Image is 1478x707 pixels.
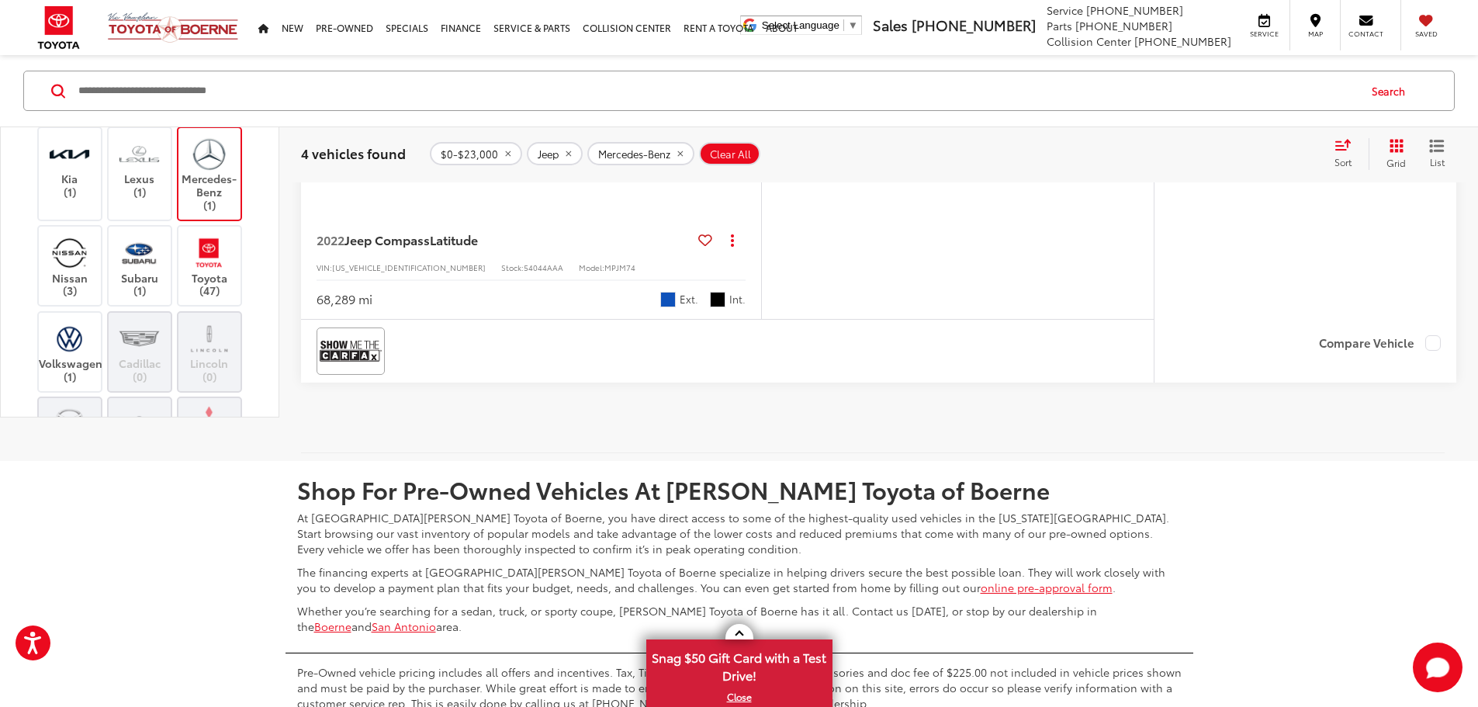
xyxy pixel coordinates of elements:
[107,12,239,43] img: Vic Vaughan Toyota of Boerne
[430,142,522,165] button: remove 0-23000
[77,72,1357,109] input: Search by Make, Model, or Keyword
[710,292,725,307] span: Black
[317,290,372,308] div: 68,289 mi
[297,564,1182,595] p: The financing experts at [GEOGRAPHIC_DATA][PERSON_NAME] Toyota of Boerne specialize in helping dr...
[178,406,241,469] label: Mitsubishi (0)
[1047,2,1083,18] span: Service
[729,292,746,307] span: Int.
[1386,156,1406,169] span: Grid
[1075,18,1172,33] span: [PHONE_NUMBER]
[762,19,858,31] a: Select Language​
[1413,643,1462,692] button: Toggle Chat Window
[118,406,161,442] img: Vic Vaughan Toyota of Boerne in Boerne, TX)
[372,619,436,634] a: San Antonio
[39,136,102,199] label: Kia (1)
[48,321,91,357] img: Vic Vaughan Toyota of Boerne in Boerne, TX)
[1086,2,1183,18] span: [PHONE_NUMBER]
[1348,29,1383,39] span: Contact
[39,234,102,297] label: Nissan (3)
[109,136,171,199] label: Lexus (1)
[39,321,102,383] label: Volkswagen (1)
[441,147,498,160] span: $0-$23,000
[579,262,604,273] span: Model:
[660,292,676,307] span: Blue
[118,234,161,271] img: Vic Vaughan Toyota of Boerne in Boerne, TX)
[524,262,563,273] span: 54044AAA
[718,226,746,253] button: Actions
[1247,29,1282,39] span: Service
[731,234,734,246] span: dropdown dots
[1047,18,1072,33] span: Parts
[188,136,230,172] img: Vic Vaughan Toyota of Boerne in Boerne, TX)
[317,262,332,273] span: VIN:
[981,580,1113,595] a: online pre-approval form
[188,234,230,271] img: Vic Vaughan Toyota of Boerne in Boerne, TX)
[843,19,844,31] span: ​
[109,406,171,469] label: MINI (0)
[118,321,161,357] img: Vic Vaughan Toyota of Boerne in Boerne, TX)
[317,230,344,248] span: 2022
[527,142,583,165] button: remove Jeep
[430,230,478,248] span: Latitude
[1327,138,1369,169] button: Select sort value
[912,15,1036,35] span: [PHONE_NUMBER]
[317,231,692,248] a: 2022Jeep CompassLatitude
[188,321,230,357] img: Vic Vaughan Toyota of Boerne in Boerne, TX)
[1413,643,1462,692] svg: Start Chat
[297,477,1182,502] h2: Shop For Pre-Owned Vehicles At [PERSON_NAME] Toyota of Boerne
[873,15,908,35] span: Sales
[178,321,241,383] label: Lincoln (0)
[297,603,1182,634] p: Whether you’re searching for a sedan, truck, or sporty coupe, [PERSON_NAME] Toyota of Boerne has ...
[680,292,698,307] span: Ext.
[501,262,524,273] span: Stock:
[109,321,171,383] label: Cadillac (0)
[598,147,670,160] span: Mercedes-Benz
[48,234,91,271] img: Vic Vaughan Toyota of Boerne in Boerne, TX)
[1319,335,1441,351] label: Compare Vehicle
[648,641,831,688] span: Snag $50 Gift Card with a Test Drive!
[1134,33,1231,49] span: [PHONE_NUMBER]
[109,234,171,297] label: Subaru (1)
[1357,71,1428,110] button: Search
[604,262,635,273] span: MPJM74
[1417,138,1456,169] button: List View
[178,234,241,297] label: Toyota (47)
[710,147,751,160] span: Clear All
[1047,33,1131,49] span: Collision Center
[118,136,161,172] img: Vic Vaughan Toyota of Boerne in Boerne, TX)
[178,136,241,212] label: Mercedes-Benz (1)
[1409,29,1443,39] span: Saved
[587,142,694,165] button: remove Mercedes-Benz
[39,406,102,469] label: Mazda (0)
[188,406,230,442] img: Vic Vaughan Toyota of Boerne in Boerne, TX)
[538,147,559,160] span: Jeep
[314,619,351,634] a: Boerne
[1429,155,1445,168] span: List
[301,144,406,162] span: 4 vehicles found
[1369,138,1417,169] button: Grid View
[332,262,486,273] span: [US_VEHICLE_IDENTIFICATION_NUMBER]
[48,406,91,442] img: Vic Vaughan Toyota of Boerne in Boerne, TX)
[48,136,91,172] img: Vic Vaughan Toyota of Boerne in Boerne, TX)
[1334,155,1352,168] span: Sort
[848,19,858,31] span: ▼
[344,230,430,248] span: Jeep Compass
[320,331,382,372] img: View CARFAX report
[1298,29,1332,39] span: Map
[699,142,760,165] button: Clear All
[297,510,1182,556] p: At [GEOGRAPHIC_DATA][PERSON_NAME] Toyota of Boerne, you have direct access to some of the highest...
[762,19,839,31] span: Select Language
